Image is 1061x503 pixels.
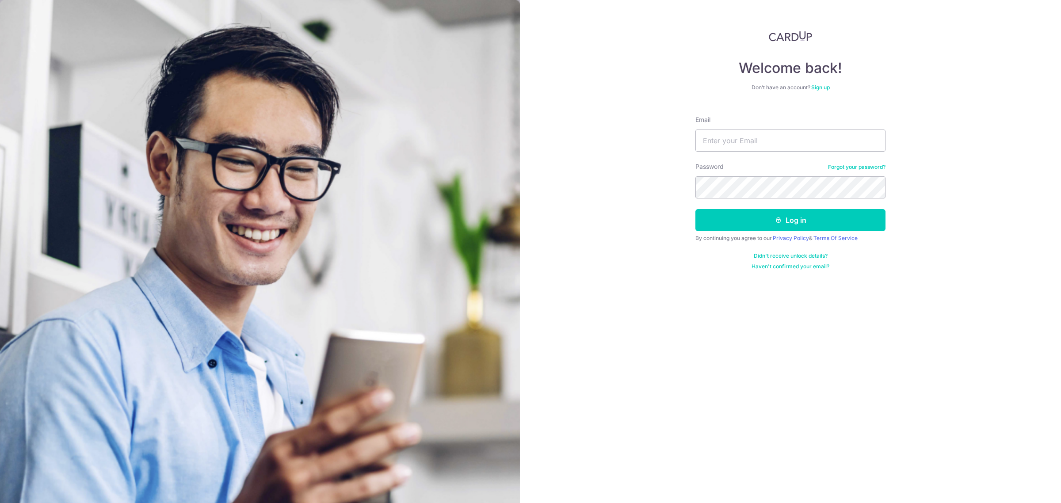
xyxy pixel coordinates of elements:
[695,115,710,124] label: Email
[695,162,724,171] label: Password
[773,235,809,241] a: Privacy Policy
[695,209,885,231] button: Log in
[813,235,858,241] a: Terms Of Service
[769,31,812,42] img: CardUp Logo
[828,164,885,171] a: Forgot your password?
[695,130,885,152] input: Enter your Email
[695,59,885,77] h4: Welcome back!
[695,84,885,91] div: Don’t have an account?
[752,263,829,270] a: Haven't confirmed your email?
[811,84,830,91] a: Sign up
[695,235,885,242] div: By continuing you agree to our &
[754,252,828,259] a: Didn't receive unlock details?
